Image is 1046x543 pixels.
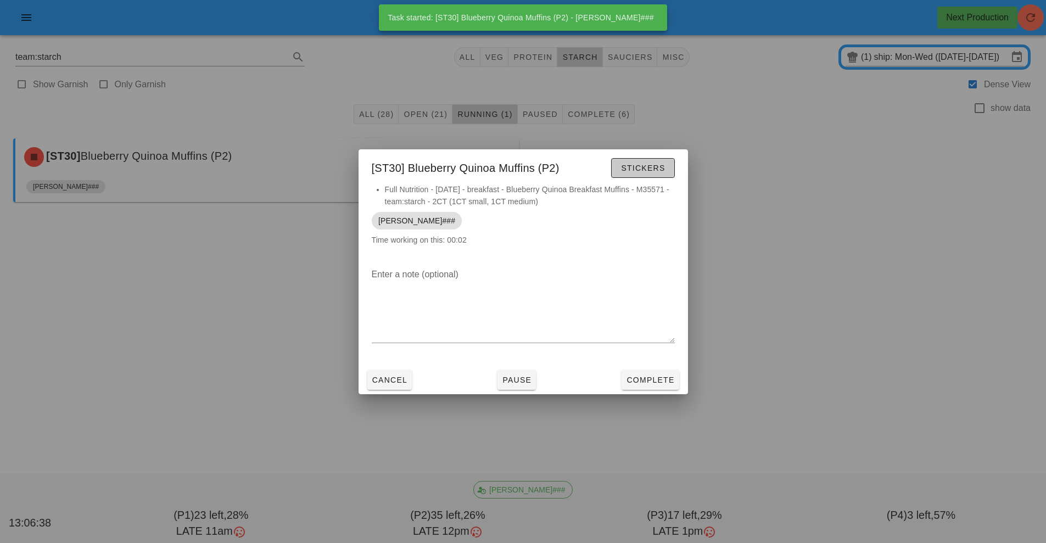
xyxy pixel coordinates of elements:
span: [PERSON_NAME]### [378,212,455,229]
button: Complete [622,370,679,390]
span: Cancel [372,376,408,384]
div: [ST30] Blueberry Quinoa Muffins (P2) [359,149,688,183]
span: Stickers [620,164,665,172]
li: Full Nutrition - [DATE] - breakfast - Blueberry Quinoa Breakfast Muffins - M35571 - team:starch -... [385,183,675,208]
span: Complete [626,376,674,384]
button: Cancel [367,370,412,390]
div: Time working on this: 00:02 [359,183,688,257]
button: Stickers [611,158,674,178]
span: Pause [502,376,532,384]
button: Pause [497,370,536,390]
